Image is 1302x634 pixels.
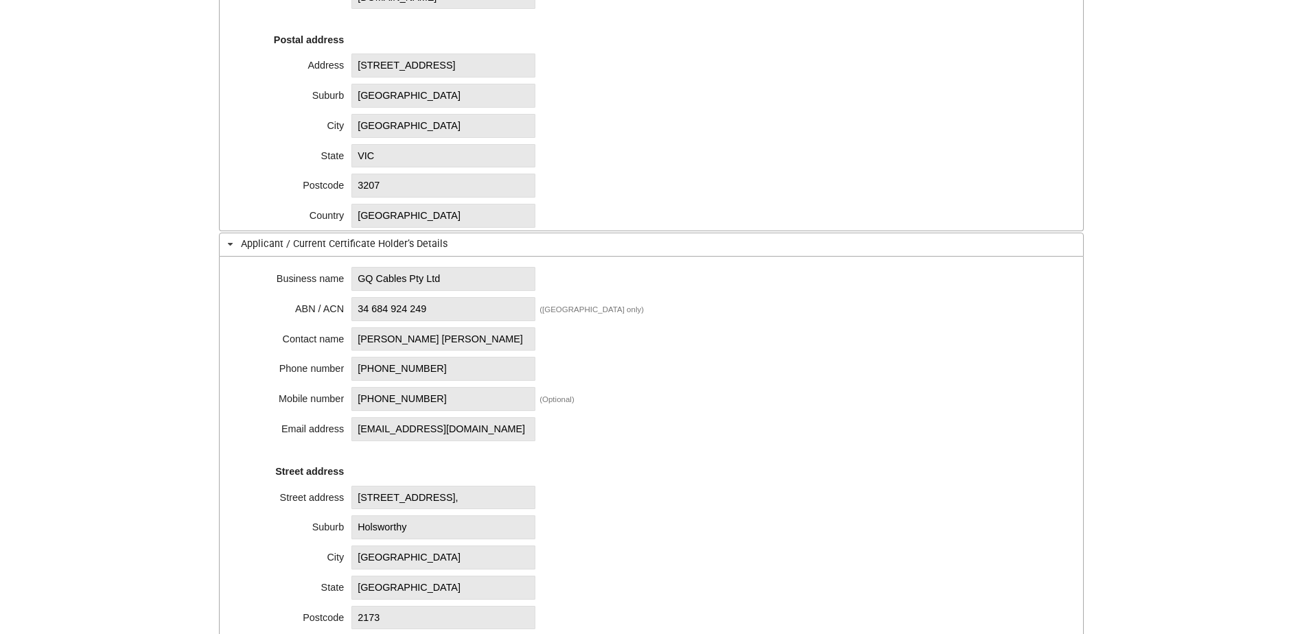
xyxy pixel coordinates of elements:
div: Street address [241,488,344,502]
div: Suburb [241,86,344,99]
div: City [241,116,344,130]
div: Postcode [241,608,344,622]
span: [GEOGRAPHIC_DATA] [351,84,535,108]
div: Country [241,206,344,220]
div: Phone number [241,359,344,373]
span: [EMAIL_ADDRESS][DOMAIN_NAME] [351,417,535,441]
span: [GEOGRAPHIC_DATA] [351,576,535,600]
div: City [241,548,344,561]
div: Postcode [241,176,344,189]
div: Contact name [241,329,344,343]
div: ([GEOGRAPHIC_DATA] only) [539,305,644,314]
div: (Optional) [539,395,574,403]
span: [PHONE_NUMBER] [351,357,535,381]
div: ABN / ACN [241,299,344,313]
span: [GEOGRAPHIC_DATA] [351,545,535,570]
div: Email address [241,419,344,433]
div: State [241,146,344,160]
span: [GEOGRAPHIC_DATA] [351,114,535,138]
span: 34 684 924 249 [351,297,535,321]
span: [STREET_ADDRESS], [351,486,535,510]
div: State [241,578,344,591]
span: GQ Cables Pty Ltd [351,267,535,291]
div: Business name [241,269,344,283]
strong: Postal address [274,34,344,45]
div: Suburb [241,517,344,531]
div: Mobile number [241,389,344,403]
span: Holsworthy [351,515,535,539]
span: [STREET_ADDRESS] [351,54,535,78]
span: 2173 [351,606,535,630]
span: VIC [351,144,535,168]
div: Address [241,56,344,69]
span: [PERSON_NAME] [PERSON_NAME] [351,327,535,351]
span: [GEOGRAPHIC_DATA] [351,204,535,228]
h3: Applicant / Current Certificate Holder’s Details [219,233,1084,257]
strong: Street address [275,466,344,477]
span: 3207 [351,174,535,198]
span: [PHONE_NUMBER] [351,387,535,411]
